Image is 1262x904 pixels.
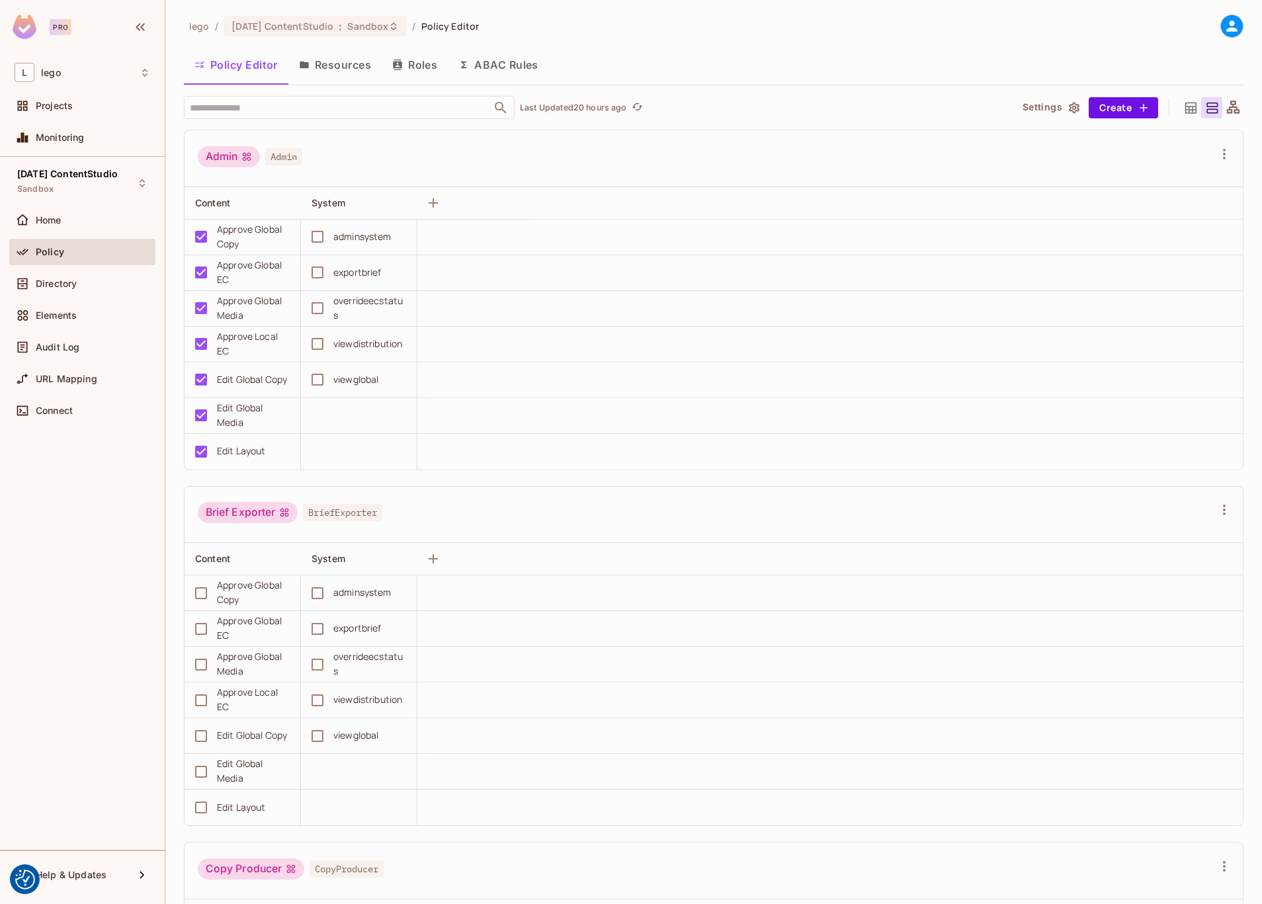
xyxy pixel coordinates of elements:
span: Monitoring [36,132,85,143]
span: Content [195,197,230,208]
span: Projects [36,101,73,111]
button: Roles [382,48,448,81]
span: Connect [36,405,73,416]
div: viewglobal [333,728,379,743]
span: System [312,197,345,208]
p: Last Updated 20 hours ago [520,103,627,113]
span: L [15,63,34,82]
div: exportbrief [333,621,382,636]
img: Revisit consent button [15,870,35,889]
span: [DATE] ContentStudio [17,169,118,179]
span: Audit Log [36,342,79,352]
div: Approve Local EC [217,685,290,714]
div: Approve Global Copy [217,578,290,607]
span: Click to refresh data [627,100,646,116]
button: Create [1089,97,1158,118]
div: Edit Global Media [217,757,290,786]
span: Help & Updates [36,870,106,880]
button: ABAC Rules [448,48,549,81]
div: Edit Layout [217,444,266,458]
div: Pro [50,19,71,35]
span: Workspace: lego [41,67,61,78]
span: Content [195,553,230,564]
div: Edit Layout [217,800,266,815]
div: adminsystem [333,585,392,600]
span: Admin [265,148,302,165]
button: Policy Editor [184,48,288,81]
span: System [312,553,345,564]
span: URL Mapping [36,374,97,384]
span: Directory [36,278,77,289]
div: Edit Global Copy [217,372,287,387]
div: exportbrief [333,265,382,280]
img: SReyMgAAAABJRU5ErkJggg== [13,15,36,39]
span: Home [36,215,62,226]
div: Approve Local EC [217,329,290,358]
div: Approve Global Copy [217,222,290,251]
button: Open [491,99,510,117]
span: Policy Editor [421,20,480,32]
div: adminsystem [333,229,392,244]
span: Elements [36,310,77,321]
li: / [412,20,415,32]
span: Policy [36,247,64,257]
span: [DATE] ContentStudio [231,20,334,32]
div: Approve Global EC [217,614,290,643]
span: : [338,21,343,32]
button: Resources [288,48,382,81]
button: Settings [1017,97,1083,118]
button: Consent Preferences [15,870,35,889]
span: CopyProducer [310,860,384,878]
li: / [215,20,218,32]
div: viewglobal [333,372,379,387]
div: Approve Global Media [217,294,290,323]
div: overrideecstatus [333,294,406,323]
div: viewdistribution [333,692,402,707]
div: Admin [198,146,260,167]
div: overrideecstatus [333,649,406,678]
span: Sandbox [347,20,388,32]
div: Brief Exporter [198,502,298,523]
div: Edit Global Copy [217,728,287,743]
div: viewdistribution [333,337,402,351]
span: refresh [632,101,643,114]
button: refresh [630,100,646,116]
div: Approve Global Media [217,649,290,678]
span: BriefExporter [303,504,382,521]
div: Edit Global Media [217,401,290,430]
span: Sandbox [17,184,54,194]
div: Copy Producer [198,858,304,880]
div: Approve Global EC [217,258,290,287]
span: the active workspace [189,20,210,32]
